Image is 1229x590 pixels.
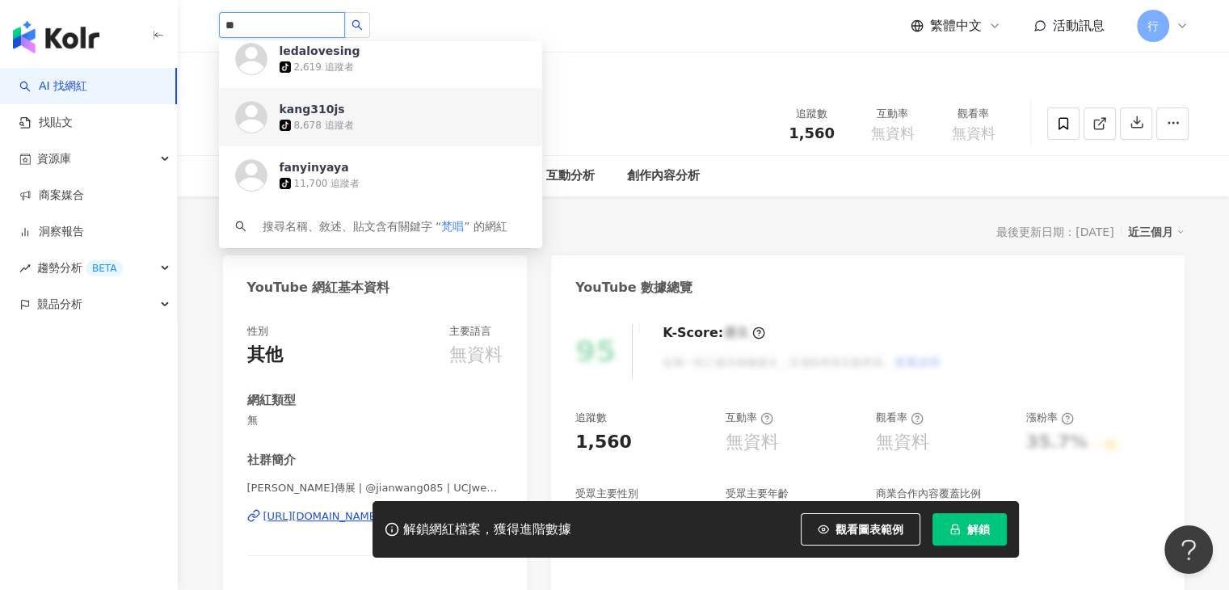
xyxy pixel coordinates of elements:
div: 觀看率 [943,106,1004,122]
span: 解鎖 [967,523,990,536]
div: 觀看率 [876,411,924,425]
div: 性別 [247,324,268,339]
span: search [235,221,246,232]
div: 受眾主要性別 [575,487,638,501]
div: 無資料 [449,343,503,368]
div: ledalovesing [280,43,360,59]
span: 無資料 [871,125,915,141]
div: 8,678 追蹤者 [294,119,354,133]
div: 網紅類型 [247,392,296,409]
div: 解鎖網紅檔案，獲得進階數據 [403,521,571,538]
a: 找貼文 [19,115,73,131]
div: 社群簡介 [247,452,296,469]
div: 無資料 [876,430,929,455]
div: 互動分析 [546,166,595,186]
span: 無資料 [952,125,995,141]
button: 解鎖 [932,513,1007,546]
a: searchAI 找網紅 [19,78,87,95]
img: KOL Avatar [235,43,267,75]
div: 最後更新日期：[DATE] [996,225,1113,238]
span: 無 [247,413,503,428]
span: 趨勢分析 [37,250,123,286]
a: 洞察報告 [19,224,84,240]
div: 無資料 [726,430,779,455]
div: YouTube 數據總覽 [575,279,692,297]
span: 繁體中文 [930,17,982,35]
div: 漲粉率 [1026,411,1074,425]
div: 主要語言 [449,324,491,339]
div: 近三個月 [1128,221,1185,242]
div: 2,619 追蹤者 [294,61,354,74]
div: 追蹤數 [575,411,607,425]
div: 互動率 [862,106,924,122]
div: 受眾主要年齡 [726,487,789,501]
div: 商業合作內容覆蓋比例 [876,487,981,501]
div: 搜尋名稱、敘述、貼文含有關鍵字 “ ” 的網紅 [263,217,507,235]
div: 追蹤數 [781,106,843,122]
span: 1,560 [789,124,835,141]
span: search [351,19,363,31]
span: 行 [1147,17,1159,35]
span: 資源庫 [37,141,71,177]
span: lock [949,524,961,535]
img: KOL Avatar [235,101,267,133]
span: 梵唱 [441,220,464,233]
span: [PERSON_NAME]傳展 | @jianwang085 | UCJweUi1Tbr3V1nTi1MFFg3w [247,481,503,495]
img: KOL Avatar [235,159,267,192]
span: rise [19,263,31,274]
a: 商案媒合 [19,188,84,204]
button: 觀看圖表範例 [801,513,920,546]
div: BETA [86,260,123,276]
div: K-Score : [663,324,765,342]
div: fanyinyaya [280,159,349,175]
div: 創作內容分析 [627,166,700,186]
div: 互動率 [726,411,773,425]
span: 觀看圖表範例 [835,523,903,536]
div: 其他 [247,343,283,368]
div: YouTube 網紅基本資料 [247,279,390,297]
img: logo [13,21,99,53]
div: kang310js [280,101,345,117]
div: 1,560 [575,430,632,455]
div: 11,700 追蹤者 [294,177,360,191]
span: 活動訊息 [1053,18,1105,33]
span: 競品分析 [37,286,82,322]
